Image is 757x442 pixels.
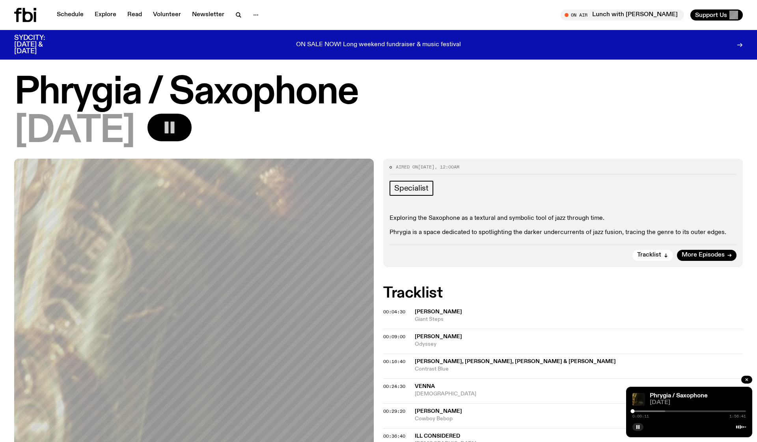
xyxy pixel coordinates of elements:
[677,250,736,261] a: More Episodes
[390,215,736,222] p: Exploring the Saxophone as a textural and symbolic tool of jazz through time.
[394,184,429,193] span: Specialist
[383,433,405,439] span: 00:36:40
[682,252,725,258] span: More Episodes
[418,164,434,170] span: [DATE]
[637,252,661,258] span: Tracklist
[415,334,462,339] span: [PERSON_NAME]
[561,9,684,21] button: On AirLunch with [PERSON_NAME]
[148,9,186,21] a: Volunteer
[729,414,746,418] span: 1:56:41
[650,393,708,399] a: Phrygia / Saxophone
[14,114,135,149] span: [DATE]
[415,359,616,364] span: [PERSON_NAME], [PERSON_NAME], [PERSON_NAME] & [PERSON_NAME]
[187,9,229,21] a: Newsletter
[434,164,459,170] span: , 12:00am
[396,164,418,170] span: Aired on
[415,365,743,373] span: Contrast Blue
[390,181,433,196] a: Specialist
[383,409,405,414] button: 00:29:20
[52,9,88,21] a: Schedule
[650,400,746,406] span: [DATE]
[14,75,743,110] h1: Phrygia / Saxophone
[415,384,435,389] span: Venna
[415,415,674,423] span: Cowboy Bebop
[383,286,743,300] h2: Tracklist
[383,309,405,315] span: 00:04:30
[415,390,743,398] span: [DEMOGRAPHIC_DATA]
[632,250,673,261] button: Tracklist
[383,408,405,414] span: 00:29:20
[415,408,462,414] span: [PERSON_NAME]
[296,41,461,49] p: ON SALE NOW! Long weekend fundraiser & music festival
[415,309,462,315] span: [PERSON_NAME]
[415,316,743,323] span: Giant Steps
[90,9,121,21] a: Explore
[383,360,405,364] button: 00:16:40
[383,335,405,339] button: 00:09:00
[695,11,727,19] span: Support Us
[383,384,405,389] button: 00:24:30
[14,35,65,55] h3: SYDCITY: [DATE] & [DATE]
[415,433,460,439] span: Ill Considered
[383,310,405,314] button: 00:04:30
[632,414,649,418] span: 0:00:11
[383,333,405,340] span: 00:09:00
[383,434,405,438] button: 00:36:40
[415,341,743,348] span: Odyssey
[383,358,405,365] span: 00:16:40
[383,383,405,390] span: 00:24:30
[390,229,736,236] p: Phrygia is a space dedicated to spotlighting the darker undercurrents of jazz fusion, tracing the...
[123,9,147,21] a: Read
[690,9,743,21] button: Support Us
